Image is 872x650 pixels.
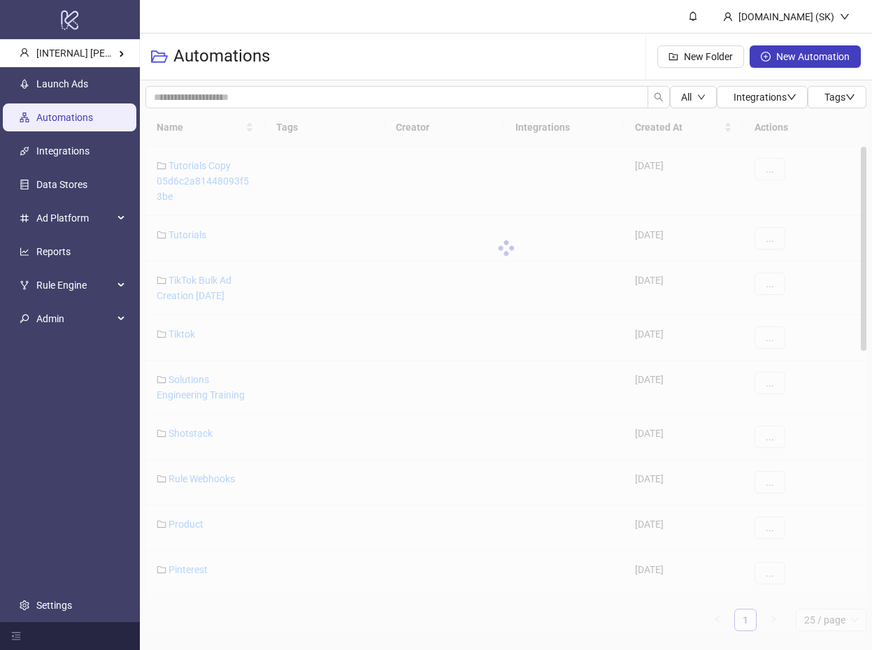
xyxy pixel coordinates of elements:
[36,179,87,190] a: Data Stores
[36,305,113,333] span: Admin
[717,86,808,108] button: Integrationsdown
[733,9,840,24] div: [DOMAIN_NAME] (SK)
[151,48,168,65] span: folder-open
[36,48,195,59] span: [INTERNAL] [PERSON_NAME] Kitchn
[654,92,664,102] span: search
[36,78,88,89] a: Launch Ads
[681,92,692,103] span: All
[20,48,29,58] span: user
[776,51,850,62] span: New Automation
[173,45,270,68] h3: Automations
[787,92,796,102] span: down
[697,93,706,101] span: down
[36,271,113,299] span: Rule Engine
[824,92,855,103] span: Tags
[845,92,855,102] span: down
[36,600,72,611] a: Settings
[808,86,866,108] button: Tagsdown
[36,145,90,157] a: Integrations
[36,204,113,232] span: Ad Platform
[684,51,733,62] span: New Folder
[20,314,29,324] span: key
[36,246,71,257] a: Reports
[723,12,733,22] span: user
[669,52,678,62] span: folder-add
[734,92,796,103] span: Integrations
[20,280,29,290] span: fork
[670,86,717,108] button: Alldown
[688,11,698,21] span: bell
[36,112,93,123] a: Automations
[840,12,850,22] span: down
[11,631,21,641] span: menu-fold
[761,52,771,62] span: plus-circle
[750,45,861,68] button: New Automation
[20,213,29,223] span: number
[657,45,744,68] button: New Folder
